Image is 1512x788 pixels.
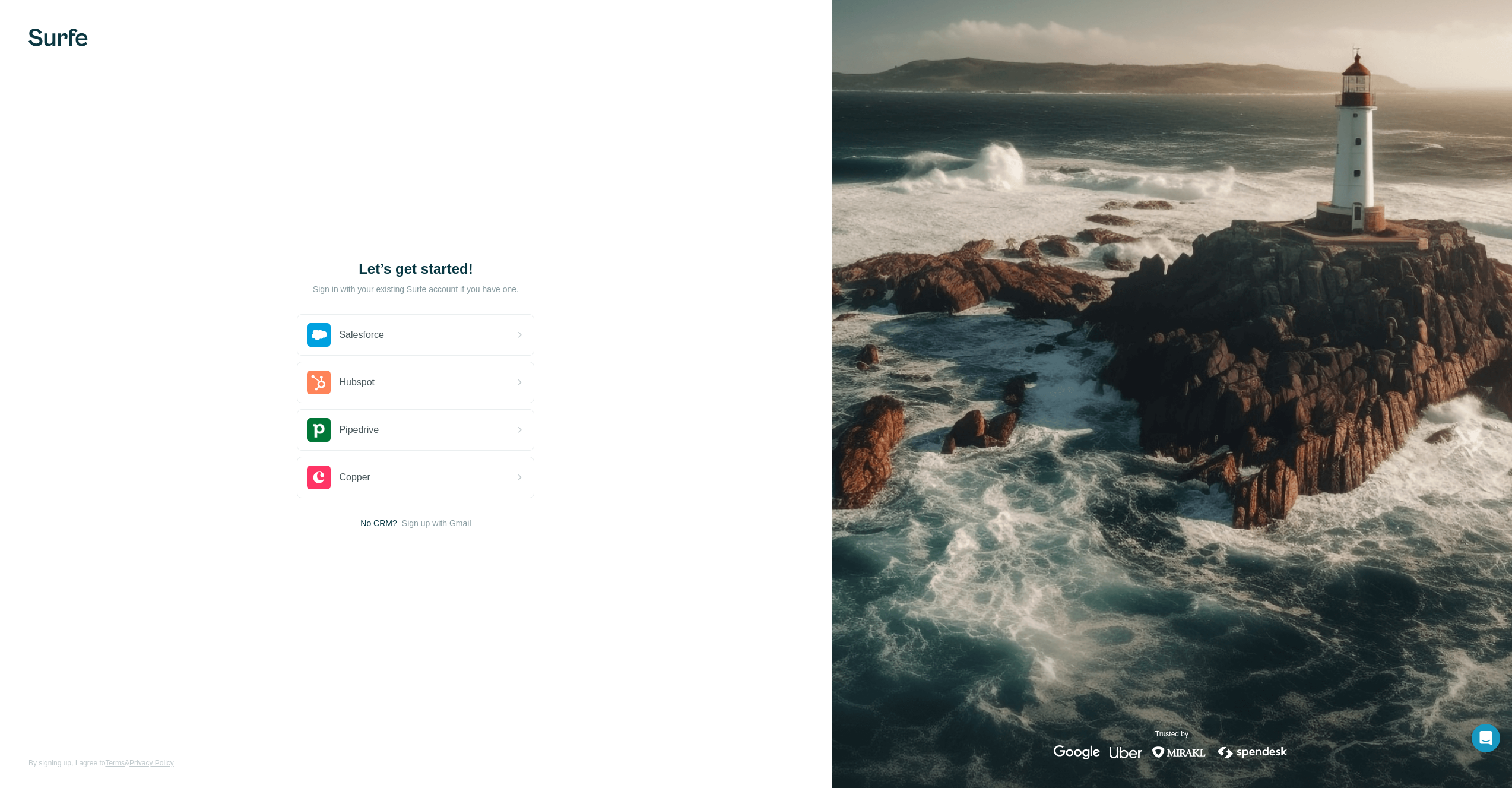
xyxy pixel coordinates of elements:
img: google's logo [1054,745,1100,759]
a: Terms [105,759,125,767]
h1: Let’s get started! [297,259,534,279]
span: No CRM? [360,517,397,529]
img: uber's logo [1110,745,1142,759]
img: pipedrive's logo [307,418,331,442]
span: By signing up, I agree to & [28,758,174,768]
img: Surfe's logo [28,29,88,46]
div: Open Intercom Messenger [1472,724,1500,752]
p: Trusted by [1155,729,1188,739]
p: Sign in with your existing Surfe account if you have one. [313,283,519,295]
span: Salesforce [339,328,384,342]
span: Copper [339,470,370,485]
img: salesforce's logo [307,323,331,347]
img: mirakl's logo [1152,745,1206,759]
button: Sign up with Gmail [402,517,471,529]
span: Pipedrive [339,423,379,437]
img: hubspot's logo [307,371,331,394]
img: spendesk's logo [1216,745,1289,759]
img: copper's logo [307,466,331,489]
a: Privacy Policy [129,759,174,767]
span: Hubspot [339,375,375,390]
